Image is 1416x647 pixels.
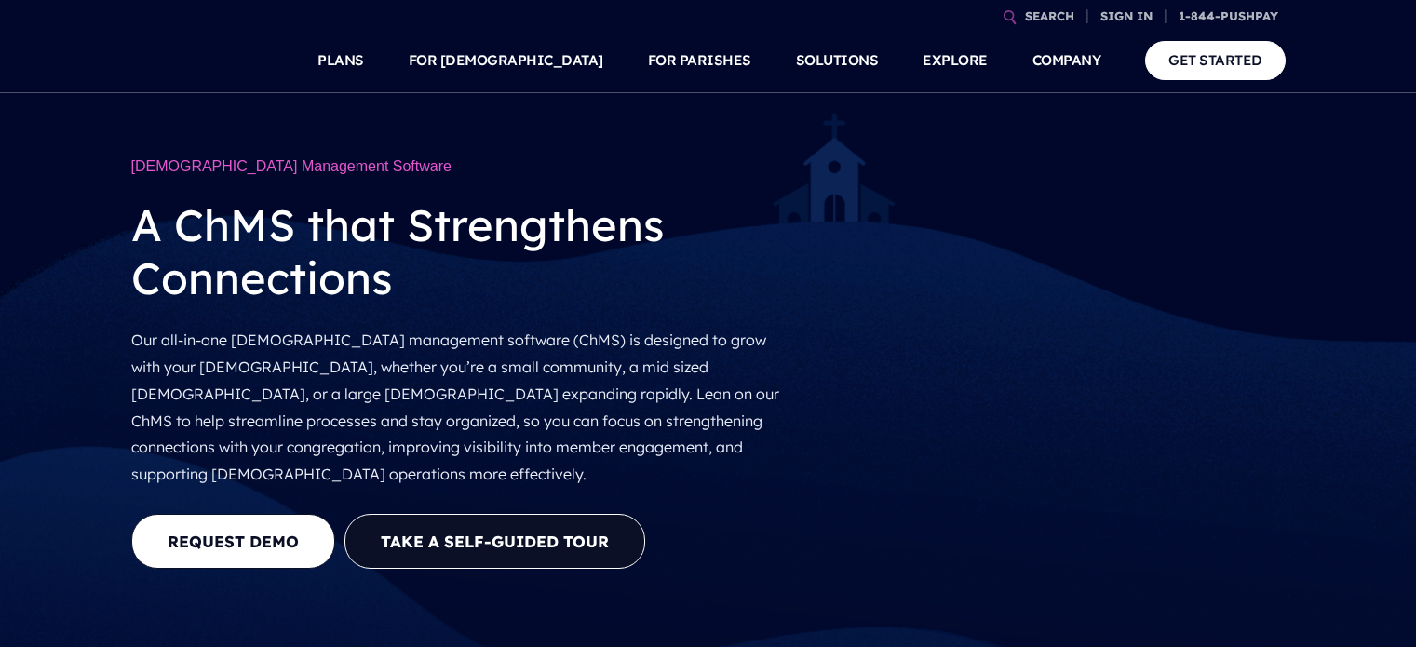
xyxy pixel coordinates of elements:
[344,514,645,569] button: Take a Self-guided Tour
[796,28,879,93] a: SOLUTIONS
[923,28,988,93] a: EXPLORE
[131,514,335,569] a: REQUEST DEMO
[648,28,751,93] a: FOR PARISHES
[1032,28,1101,93] a: COMPANY
[1145,41,1286,79] a: GET STARTED
[131,184,792,319] h2: A ChMS that Strengthens Connections
[317,28,364,93] a: PLANS
[409,28,603,93] a: FOR [DEMOGRAPHIC_DATA]
[131,319,792,495] p: Our all-in-one [DEMOGRAPHIC_DATA] management software (ChMS) is designed to grow with your [DEMOG...
[131,149,792,184] h1: [DEMOGRAPHIC_DATA] Management Software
